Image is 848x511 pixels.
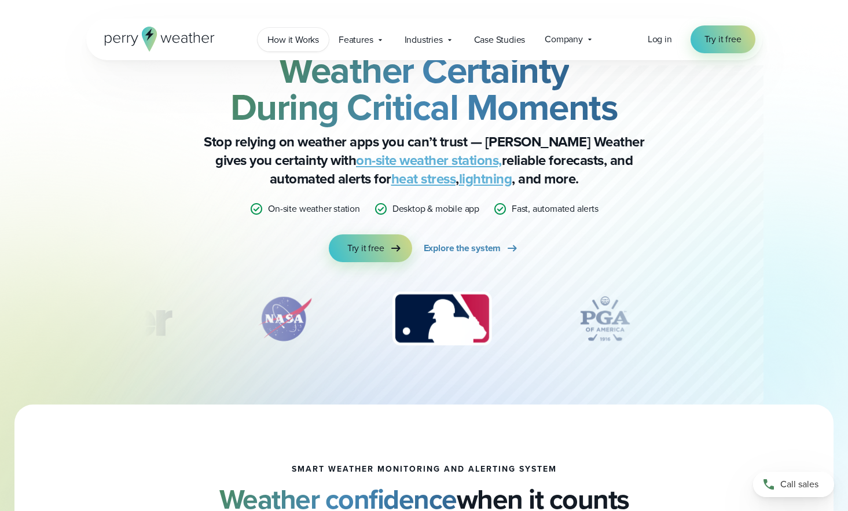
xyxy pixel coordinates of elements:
[258,28,329,52] a: How it Works
[704,32,741,46] span: Try it free
[24,290,188,348] img: Turner-Construction_1.svg
[292,465,557,474] h1: smart weather monitoring and alerting system
[753,472,834,497] a: Call sales
[780,477,818,491] span: Call sales
[230,43,618,134] strong: Weather Certainty During Critical Moments
[474,33,526,47] span: Case Studies
[459,168,512,189] a: lightning
[144,290,704,354] div: slideshow
[559,290,651,348] div: 4 of 12
[405,33,443,47] span: Industries
[356,150,502,171] a: on-site weather stations,
[339,33,373,47] span: Features
[244,290,325,348] div: 2 of 12
[381,290,503,348] img: MLB.svg
[545,32,583,46] span: Company
[24,290,188,348] div: 1 of 12
[244,290,325,348] img: NASA.svg
[392,202,479,216] p: Desktop & mobile app
[267,33,319,47] span: How it Works
[381,290,503,348] div: 3 of 12
[691,25,755,53] a: Try it free
[559,290,651,348] img: PGA.svg
[193,133,656,188] p: Stop relying on weather apps you can’t trust — [PERSON_NAME] Weather gives you certainty with rel...
[464,28,535,52] a: Case Studies
[424,234,520,262] a: Explore the system
[391,168,456,189] a: heat stress
[268,202,360,216] p: On-site weather station
[424,241,501,255] span: Explore the system
[347,241,384,255] span: Try it free
[329,234,412,262] a: Try it free
[512,202,599,216] p: Fast, automated alerts
[648,32,672,46] a: Log in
